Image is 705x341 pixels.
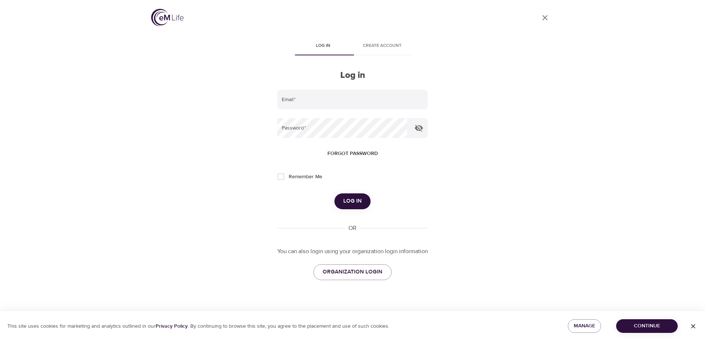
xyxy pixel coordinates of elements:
[289,173,322,181] span: Remember Me
[334,193,371,209] button: Log in
[151,9,184,26] img: logo
[345,224,360,232] div: OR
[277,247,428,256] p: You can also login using your organization login information
[323,267,382,277] span: ORGANIZATION LOGIN
[616,319,678,333] button: Continue
[536,9,554,27] a: close
[343,196,362,206] span: Log in
[298,42,348,50] span: Log in
[574,321,595,331] span: Manage
[324,147,381,161] button: Forgot password
[568,319,601,333] button: Manage
[277,70,428,81] h2: Log in
[156,323,188,330] a: Privacy Policy
[313,264,392,280] a: ORGANIZATION LOGIN
[277,38,428,55] div: disabled tabs example
[327,149,378,158] span: Forgot password
[622,321,672,331] span: Continue
[357,42,407,50] span: Create account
